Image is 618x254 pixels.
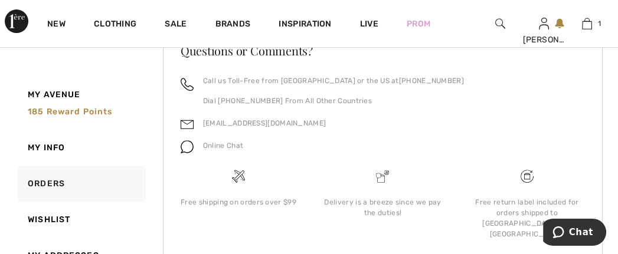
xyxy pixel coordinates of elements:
p: Dial [PHONE_NUMBER] From All Other Countries [203,95,464,106]
h3: Questions or Comments? [181,45,585,57]
p: Call us Toll-Free from [GEOGRAPHIC_DATA] or the US at [203,75,464,86]
img: search the website [495,17,505,31]
div: Free return label included for orders shipped to [GEOGRAPHIC_DATA] and [GEOGRAPHIC_DATA] [465,197,590,239]
a: New [47,19,66,31]
div: Free shipping on orders over $99 [176,197,301,207]
a: 1 [566,17,608,31]
span: My Avenue [28,88,80,101]
img: Delivery is a breeze since we pay the duties! [376,170,389,183]
a: Clothing [94,19,136,31]
img: email [181,118,194,131]
div: [PERSON_NAME] [522,34,564,46]
span: 185 Reward points [28,107,112,117]
img: My Bag [582,17,592,31]
a: Brands [215,19,251,31]
img: call [181,78,194,91]
img: 1ère Avenue [5,9,28,33]
img: Free shipping on orders over $99 [232,170,245,183]
img: chat [181,140,194,153]
img: My Info [539,17,549,31]
img: Free shipping on orders over $99 [521,170,534,183]
a: Wishlist [15,202,146,237]
a: Prom [407,18,430,30]
a: Orders [15,166,146,202]
a: Sale [165,19,187,31]
span: Online Chat [203,141,243,150]
div: Delivery is a breeze since we pay the duties! [320,197,445,218]
span: 1 [598,18,601,29]
a: [EMAIL_ADDRESS][DOMAIN_NAME] [203,119,326,127]
a: Live [360,18,378,30]
iframe: Opens a widget where you can chat to one of our agents [543,219,606,248]
a: [PHONE_NUMBER] [399,77,464,85]
a: My Info [15,130,146,166]
span: Inspiration [279,19,331,31]
a: Sign In [539,18,549,29]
